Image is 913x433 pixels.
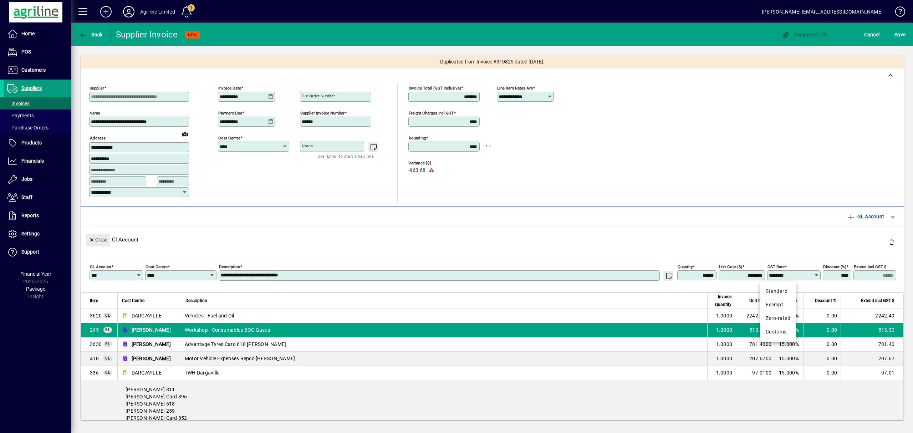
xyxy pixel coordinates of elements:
[780,28,830,41] button: Documents (3)
[146,264,168,269] mat-label: Cost Centre
[4,61,71,79] a: Customers
[4,97,71,109] a: Invoices
[760,312,796,325] mat-option: Zero-rated
[7,113,34,118] span: Payments
[90,86,104,91] mat-label: Supplier
[21,213,39,218] span: Reports
[21,85,42,91] span: Suppliers
[181,337,707,352] td: Advantage Tyres Card 618 [PERSON_NAME]
[766,328,790,336] div: Customs
[86,234,110,246] button: Close
[841,309,903,323] td: 2242.49
[843,210,888,223] button: GL Account
[81,380,903,427] div: [PERSON_NAME] 811 [PERSON_NAME] Card 396 [PERSON_NAME] 618 [PERSON_NAME] 259 [PERSON_NAME] Card 852
[861,297,894,305] span: Extend incl GST $
[707,309,736,323] td: 1.0000
[707,337,736,352] td: 1.0000
[815,297,836,305] span: Discount %
[883,239,900,245] app-page-header-button: Delete
[90,369,99,376] span: Office & General Expenses - Dargaville
[893,28,907,41] button: Save
[122,297,144,305] span: Cost Centre
[854,264,886,269] mat-label: Extend incl GST $
[767,264,785,269] mat-label: GST rate
[95,5,117,18] button: Add
[4,225,71,243] a: Settings
[781,32,828,37] span: Documents (3)
[105,356,110,360] span: GL
[736,337,775,352] td: 781.4000
[117,5,140,18] button: Profile
[181,352,707,366] td: Motor Vehicle Expenses Repco [PERSON_NAME]
[883,234,900,251] button: Delete
[749,297,771,305] span: Unit Cost $
[218,136,240,141] mat-label: Cost Centre
[21,194,32,200] span: Staff
[79,32,103,37] span: Back
[4,243,71,261] a: Support
[90,341,102,348] span: Vehicle Repairs and Maintenance
[4,134,71,152] a: Products
[302,143,313,148] mat-label: Notes
[847,211,884,222] span: GL Account
[21,158,44,164] span: Financials
[116,29,178,40] div: Supplier Invoice
[21,49,31,55] span: POS
[4,122,71,134] a: Purchase Orders
[218,86,241,91] mat-label: Invoice date
[775,352,804,366] td: 15.000%
[760,325,796,339] mat-option: Customs
[707,323,736,337] td: 1.0000
[21,31,35,36] span: Home
[841,366,903,380] td: 97.01
[804,337,841,352] td: 0.00
[105,314,110,317] span: GL
[4,43,71,61] a: POS
[736,366,775,380] td: 97.0100
[218,111,242,116] mat-label: Payment due
[21,231,40,236] span: Settings
[90,264,111,269] mat-label: GL Account
[760,298,796,312] mat-option: Exempt
[21,67,46,73] span: Customers
[181,366,707,380] td: TWH Dargaville
[707,366,736,380] td: 1.0000
[302,93,335,98] mat-label: Our order number
[841,352,903,366] td: 207.67
[318,152,374,160] mat-hint: Use 'Enter' to start a new line
[90,111,100,116] mat-label: Name
[894,32,897,37] span: S
[775,337,804,352] td: 15.000%
[409,86,461,91] mat-label: Invoice Total (GST inclusive)
[26,286,45,292] span: Package
[181,323,707,337] td: Workshop - Consumables BOC Gases
[736,323,775,337] td: 513.3000
[841,337,903,352] td: 781.40
[7,101,30,106] span: Invoices
[4,25,71,43] a: Home
[894,29,906,40] span: ave
[21,140,42,146] span: Products
[90,297,98,305] span: Item
[90,312,102,319] span: Vehicles - Fuel and Oil
[219,264,240,269] mat-label: Description
[712,293,731,309] span: Invoice Quantity
[71,28,111,41] app-page-header-button: Back
[766,301,790,309] div: Exempt
[105,342,110,346] span: GL
[179,128,191,139] a: View on map
[21,249,39,255] span: Support
[736,309,775,323] td: 2242.4900
[132,355,171,362] span: [PERSON_NAME]
[132,341,171,348] span: [PERSON_NAME]
[77,28,104,41] button: Back
[132,369,162,376] span: DARGAVILLE
[440,58,545,66] span: Duplicated from Invoice #310825 dated [DATE].
[105,371,110,375] span: GL
[760,285,796,298] mat-option: Standard
[766,315,790,322] div: Zero-rated
[4,170,71,188] a: Jobs
[4,152,71,170] a: Financials
[409,136,426,141] mat-label: Rounding
[678,264,693,269] mat-label: Quantity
